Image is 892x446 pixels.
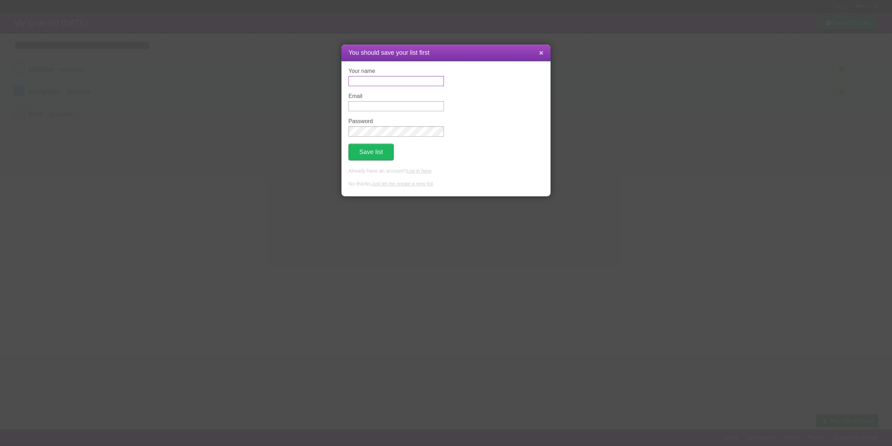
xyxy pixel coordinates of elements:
label: Email [348,93,444,99]
p: No thanks, . [348,180,544,188]
a: Log in here [406,168,431,174]
a: just let me create a new list [372,181,433,187]
h1: You should save your list first [348,48,544,58]
button: Save list [348,144,394,160]
label: Password [348,118,444,124]
label: Your name [348,68,444,74]
p: Already have an account? . [348,167,544,175]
